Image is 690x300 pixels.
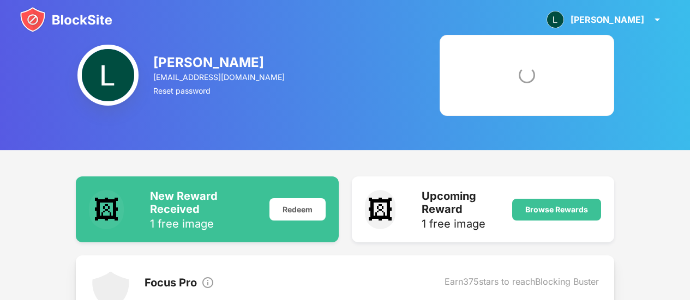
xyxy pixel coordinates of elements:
div: 1 free image [422,218,499,229]
div: Browse Rewards [525,205,588,214]
div: 🖼 [89,190,124,229]
div: New Reward Received [150,189,256,216]
div: Earn 375 stars to reach Blocking Buster [445,276,599,291]
div: Upcoming Reward [422,189,499,216]
div: [PERSON_NAME] [153,54,286,70]
img: ACg8ocJHFe40SEr1iSPqRR07f-T6bzTlbWhUsoccqymktTxNv-YI=s96-c [77,45,139,106]
div: Reset password [153,86,286,95]
img: info.svg [201,276,214,289]
div: [PERSON_NAME] [571,14,644,25]
div: 🖼 [365,190,396,229]
div: Focus Pro [145,276,197,291]
div: [EMAIL_ADDRESS][DOMAIN_NAME] [153,72,286,82]
div: Redeem [269,198,326,221]
img: blocksite-icon.svg [20,7,112,33]
div: 1 free image [150,218,256,229]
img: ACg8ocJHFe40SEr1iSPqRR07f-T6bzTlbWhUsoccqymktTxNv-YI=s96-c [547,11,564,28]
